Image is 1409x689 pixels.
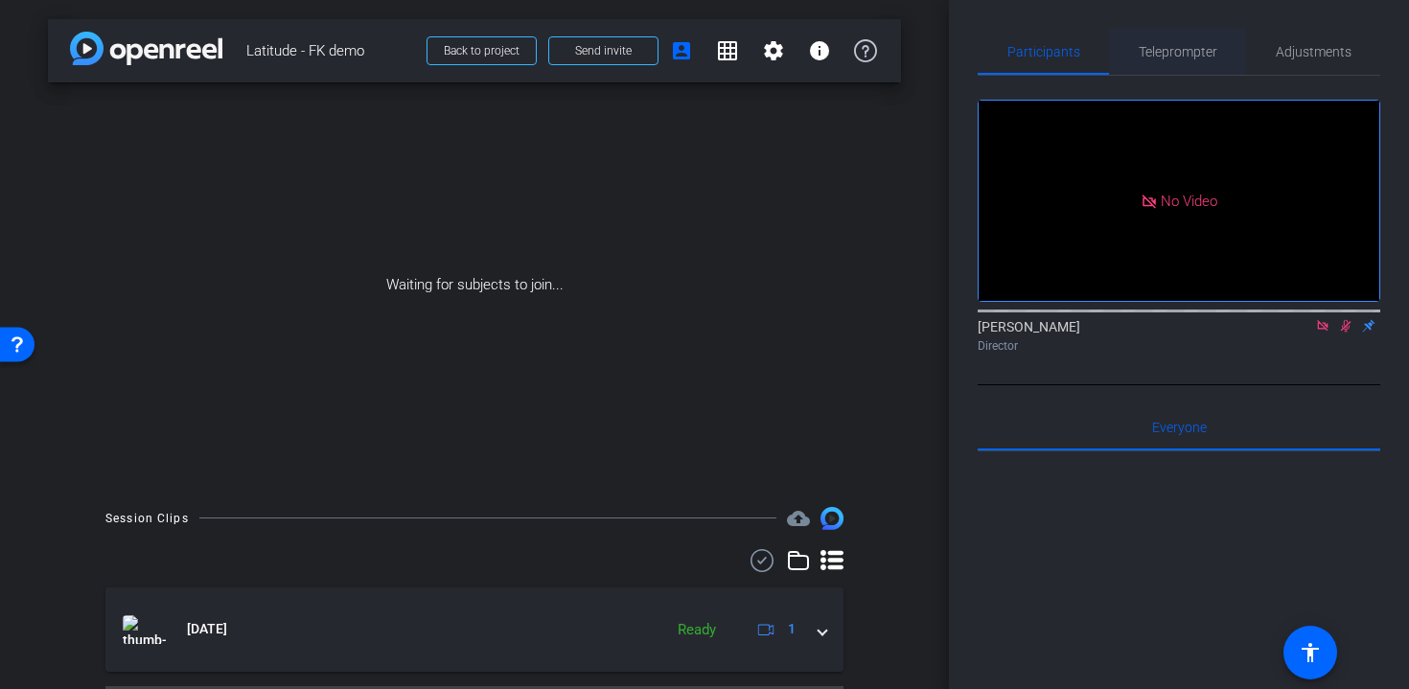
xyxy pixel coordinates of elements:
span: Teleprompter [1139,45,1217,58]
span: Destinations for your clips [787,507,810,530]
div: Director [978,337,1380,355]
mat-icon: cloud_upload [787,507,810,530]
div: Waiting for subjects to join... [48,82,901,488]
span: Adjustments [1276,45,1351,58]
mat-icon: settings [762,39,785,62]
span: 1 [788,619,796,639]
span: Latitude - FK demo [246,32,415,70]
mat-icon: accessibility [1299,641,1322,664]
button: Back to project [427,36,537,65]
mat-icon: info [808,39,831,62]
span: Everyone [1152,421,1207,434]
img: Session clips [820,507,843,530]
div: [PERSON_NAME] [978,317,1380,355]
span: [DATE] [187,619,227,639]
div: Session Clips [105,509,189,528]
mat-icon: grid_on [716,39,739,62]
img: app-logo [70,32,222,65]
span: No Video [1161,192,1217,209]
div: Ready [668,619,726,641]
button: Send invite [548,36,658,65]
img: thumb-nail [123,615,166,644]
mat-icon: account_box [670,39,693,62]
span: Participants [1007,45,1080,58]
mat-expansion-panel-header: thumb-nail[DATE]Ready1 [105,587,843,672]
span: Send invite [575,43,632,58]
span: Back to project [444,44,520,57]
